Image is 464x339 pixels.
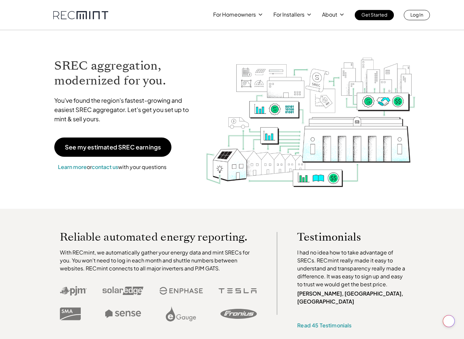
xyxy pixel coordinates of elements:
[60,249,257,272] p: With RECmint, we automatically gather your energy data and mint SRECs for you. You won't need to ...
[273,10,304,19] p: For Installers
[54,58,195,88] h1: SREC aggregation, modernized for you.
[322,10,337,19] p: About
[297,232,396,242] p: Testimonials
[65,144,161,150] p: See my estimated SREC earnings
[58,163,87,170] a: Learn more
[297,249,408,288] p: I had no idea how to take advantage of SRECs. RECmint really made it easy to understand and trans...
[54,138,171,157] a: See my estimated SREC earnings
[410,10,423,19] p: Log In
[213,10,256,19] p: For Homeowners
[361,10,387,19] p: Get Started
[297,322,351,329] a: Read 45 Testimonials
[297,290,408,306] p: [PERSON_NAME], [GEOGRAPHIC_DATA], [GEOGRAPHIC_DATA]
[54,96,195,124] p: You've found the region's fastest-growing and easiest SREC aggregator. Let's get you set up to mi...
[60,232,257,242] p: Reliable automated energy reporting.
[355,10,394,20] a: Get Started
[205,40,416,189] img: RECmint value cycle
[404,10,430,20] a: Log In
[54,163,170,171] p: or with your questions
[92,163,118,170] a: contact us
